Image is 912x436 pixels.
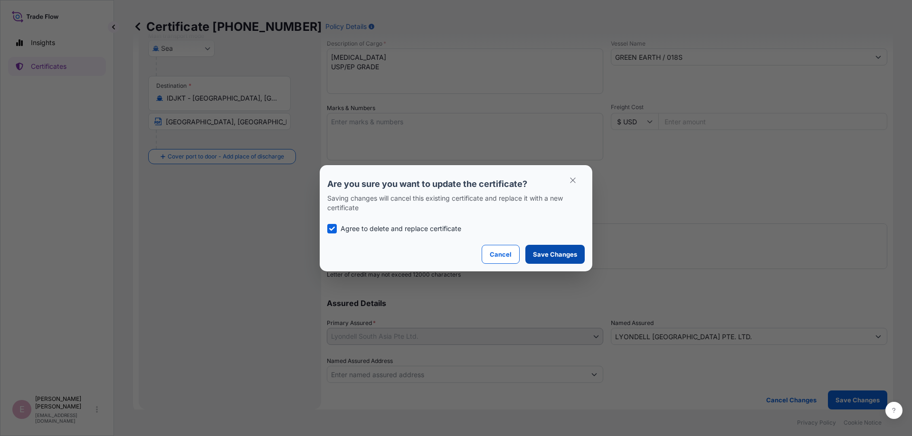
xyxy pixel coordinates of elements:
button: Cancel [482,245,520,264]
p: Cancel [490,250,512,259]
p: Are you sure you want to update the certificate? [327,178,585,190]
p: Saving changes will cancel this existing certificate and replace it with a new certificate [327,194,585,213]
p: Save Changes [533,250,577,259]
p: Agree to delete and replace certificate [341,224,461,233]
button: Save Changes [525,245,585,264]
